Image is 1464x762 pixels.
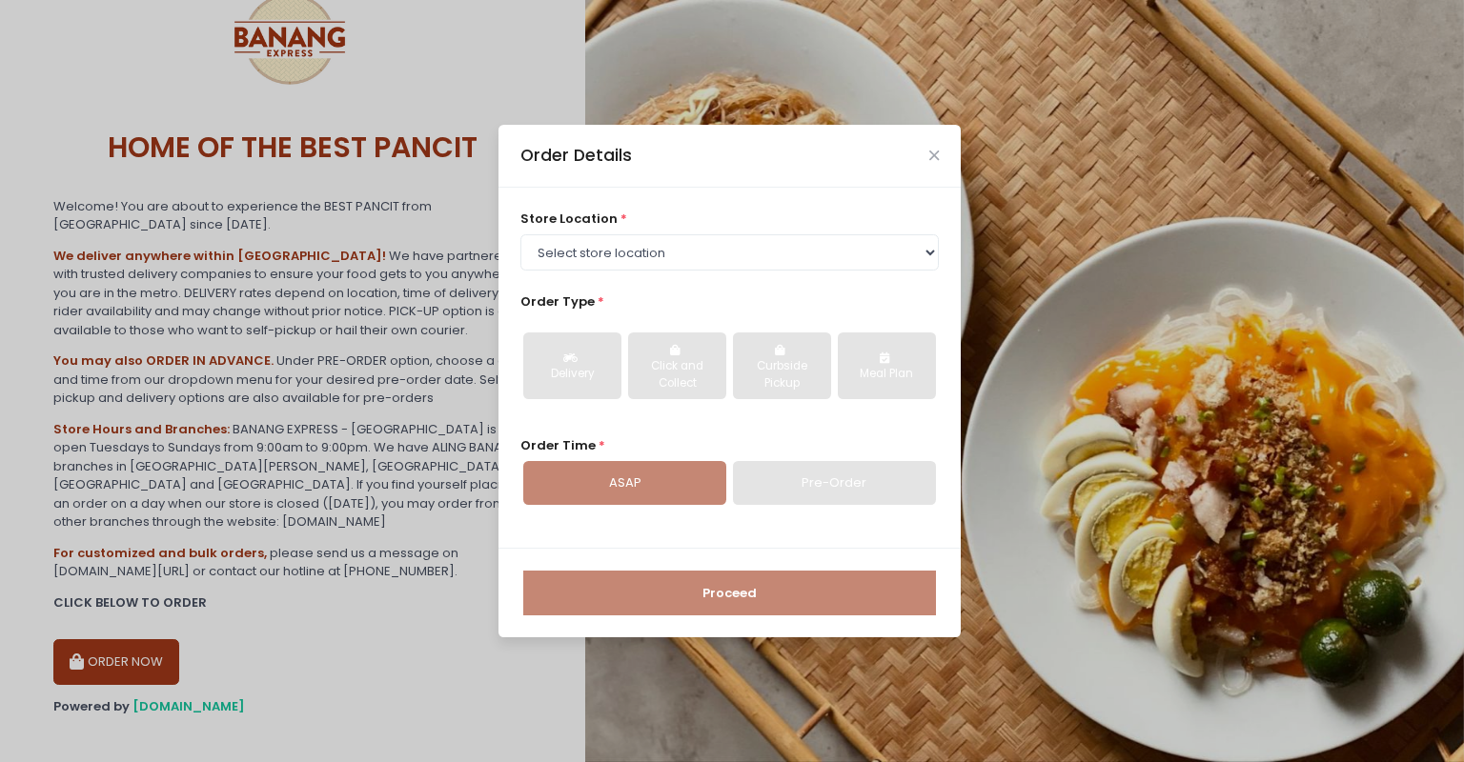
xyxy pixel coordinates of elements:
button: Meal Plan [838,332,936,399]
button: Proceed [523,571,936,616]
div: Meal Plan [851,366,923,383]
span: Order Type [520,292,595,311]
div: Click and Collect [641,358,713,391]
div: Order Details [520,143,632,168]
span: store location [520,210,618,228]
button: Close [929,150,939,160]
span: Order Time [520,436,596,454]
div: Curbside Pickup [746,358,818,391]
button: Curbside Pickup [733,332,831,399]
button: Delivery [523,332,621,399]
div: Delivery [537,366,608,383]
button: Click and Collect [628,332,726,399]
